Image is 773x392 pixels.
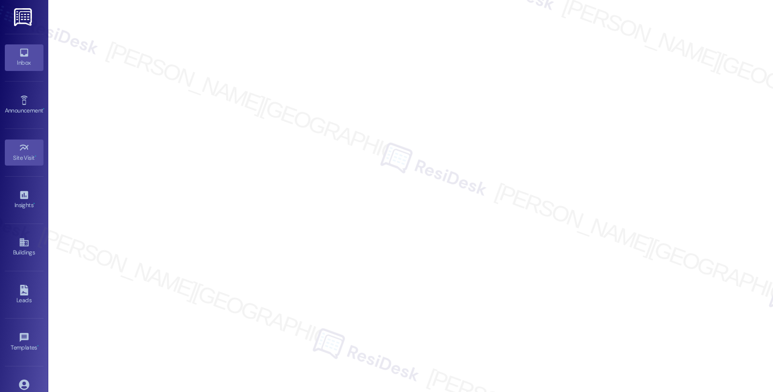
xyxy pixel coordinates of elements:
[37,343,39,350] span: •
[5,140,43,166] a: Site Visit •
[33,200,35,207] span: •
[5,234,43,260] a: Buildings
[5,187,43,213] a: Insights •
[43,106,44,112] span: •
[14,8,34,26] img: ResiDesk Logo
[35,153,36,160] span: •
[5,44,43,70] a: Inbox
[5,329,43,355] a: Templates •
[5,282,43,308] a: Leads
